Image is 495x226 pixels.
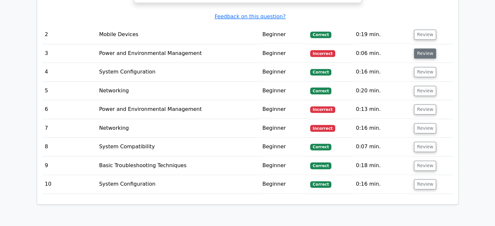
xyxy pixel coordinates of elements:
[310,144,331,150] span: Correct
[42,44,97,63] td: 3
[96,138,260,156] td: System Compatibility
[96,82,260,100] td: Networking
[353,119,411,138] td: 0:16 min.
[260,175,308,193] td: Beginner
[310,87,331,94] span: Correct
[353,44,411,63] td: 0:06 min.
[353,138,411,156] td: 0:07 min.
[96,156,260,175] td: Basic Troubleshooting Techniques
[310,50,335,57] span: Incorrect
[260,119,308,138] td: Beginner
[96,63,260,81] td: System Configuration
[260,138,308,156] td: Beginner
[414,142,436,152] button: Review
[260,156,308,175] td: Beginner
[353,100,411,119] td: 0:13 min.
[96,100,260,119] td: Power and Environmental Management
[42,82,97,100] td: 5
[260,82,308,100] td: Beginner
[42,25,97,44] td: 2
[260,25,308,44] td: Beginner
[214,13,285,20] a: Feedback on this question?
[96,119,260,138] td: Networking
[414,161,436,171] button: Review
[42,100,97,119] td: 6
[414,48,436,59] button: Review
[414,123,436,133] button: Review
[310,162,331,169] span: Correct
[414,179,436,189] button: Review
[96,44,260,63] td: Power and Environmental Management
[42,119,97,138] td: 7
[42,138,97,156] td: 8
[353,25,411,44] td: 0:19 min.
[353,156,411,175] td: 0:18 min.
[353,82,411,100] td: 0:20 min.
[310,125,335,131] span: Incorrect
[42,175,97,193] td: 10
[414,104,436,114] button: Review
[260,100,308,119] td: Beginner
[310,32,331,38] span: Correct
[310,181,331,188] span: Correct
[42,63,97,81] td: 4
[353,63,411,81] td: 0:16 min.
[310,69,331,75] span: Correct
[353,175,411,193] td: 0:16 min.
[414,67,436,77] button: Review
[414,86,436,96] button: Review
[260,63,308,81] td: Beginner
[96,25,260,44] td: Mobile Devices
[414,30,436,40] button: Review
[260,44,308,63] td: Beginner
[96,175,260,193] td: System Configuration
[42,156,97,175] td: 9
[310,106,335,113] span: Incorrect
